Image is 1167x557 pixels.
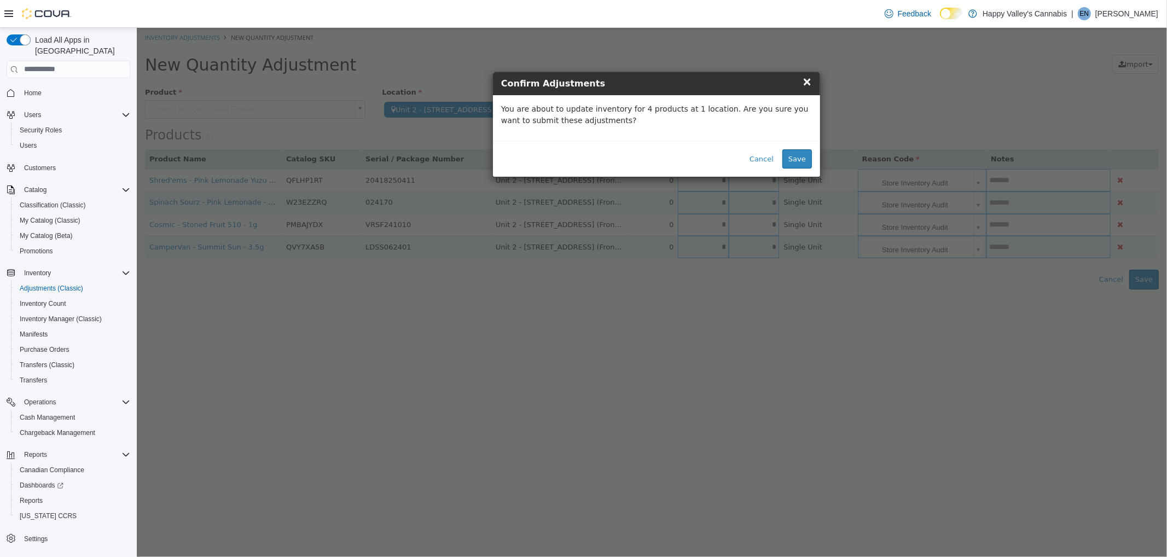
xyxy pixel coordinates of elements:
div: Ezra Nickel [1078,7,1091,20]
span: Washington CCRS [15,509,130,523]
button: Classification (Classic) [11,198,135,213]
span: Users [24,111,41,119]
button: Users [2,107,135,123]
span: Inventory [24,269,51,277]
span: Inventory Manager (Classic) [15,312,130,326]
button: Purchase Orders [11,342,135,357]
button: Users [20,108,45,121]
span: Cash Management [15,411,130,424]
button: Inventory [20,266,55,280]
button: Transfers [11,373,135,388]
button: Reports [2,447,135,462]
button: Chargeback Management [11,425,135,440]
a: Dashboards [15,479,68,492]
span: Reports [15,494,130,507]
button: Settings [2,530,135,546]
span: Canadian Compliance [15,463,130,477]
button: Users [11,138,135,153]
a: [US_STATE] CCRS [15,509,81,523]
span: Chargeback Management [20,428,95,437]
a: My Catalog (Classic) [15,214,85,227]
span: Transfers (Classic) [20,361,74,369]
span: Security Roles [20,126,62,135]
a: Inventory Count [15,297,71,310]
p: You are about to update inventory for 4 products at 1 location. Are you sure you want to submit t... [364,76,675,98]
span: EN [1080,7,1089,20]
a: Reports [15,494,47,507]
span: Users [20,141,37,150]
span: Transfers [20,376,47,385]
span: Dark Mode [940,19,940,20]
button: Home [2,85,135,101]
span: Settings [20,531,130,545]
a: My Catalog (Beta) [15,229,77,242]
span: My Catalog (Classic) [20,216,80,225]
a: Users [15,139,41,152]
a: Adjustments (Classic) [15,282,88,295]
a: Feedback [880,3,936,25]
button: Catalog [20,183,51,196]
a: Inventory Manager (Classic) [15,312,106,326]
span: Settings [24,535,48,543]
p: [PERSON_NAME] [1095,7,1158,20]
span: Promotions [15,245,130,258]
button: Inventory Count [11,296,135,311]
span: Cash Management [20,413,75,422]
img: Cova [22,8,71,19]
span: Operations [24,398,56,407]
button: Cancel [607,121,643,141]
button: Security Roles [11,123,135,138]
button: Save [646,121,675,141]
span: Purchase Orders [20,345,69,354]
button: Operations [2,394,135,410]
button: My Catalog (Classic) [11,213,135,228]
input: Dark Mode [940,8,963,19]
span: Purchase Orders [15,343,130,356]
a: Home [20,86,46,100]
span: Canadian Compliance [20,466,84,474]
span: Users [15,139,130,152]
button: Customers [2,160,135,176]
span: Security Roles [15,124,130,137]
button: Cash Management [11,410,135,425]
button: [US_STATE] CCRS [11,508,135,524]
a: Dashboards [11,478,135,493]
span: Users [20,108,130,121]
span: Chargeback Management [15,426,130,439]
a: Promotions [15,245,57,258]
span: Classification (Classic) [15,199,130,212]
span: Classification (Classic) [20,201,86,210]
button: Reports [11,493,135,508]
span: Home [24,89,42,97]
span: Catalog [24,185,47,194]
span: [US_STATE] CCRS [20,512,77,520]
span: Dashboards [20,481,63,490]
span: Home [20,86,130,100]
span: Customers [20,161,130,175]
button: Promotions [11,243,135,259]
a: Purchase Orders [15,343,74,356]
button: Reports [20,448,51,461]
button: Transfers (Classic) [11,357,135,373]
span: Operations [20,396,130,409]
span: Reports [20,496,43,505]
span: × [665,47,675,60]
button: Inventory Manager (Classic) [11,311,135,327]
p: Happy Valley's Cannabis [983,7,1067,20]
a: Chargeback Management [15,426,100,439]
button: Canadian Compliance [11,462,135,478]
a: Manifests [15,328,52,341]
span: Reports [20,448,130,461]
span: My Catalog (Beta) [15,229,130,242]
button: Catalog [2,182,135,198]
a: Customers [20,161,60,175]
a: Classification (Classic) [15,199,90,212]
span: Transfers [15,374,130,387]
span: Manifests [20,330,48,339]
span: Adjustments (Classic) [20,284,83,293]
span: Customers [24,164,56,172]
a: Security Roles [15,124,66,137]
button: Operations [20,396,61,409]
span: Manifests [15,328,130,341]
a: Settings [20,532,52,546]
